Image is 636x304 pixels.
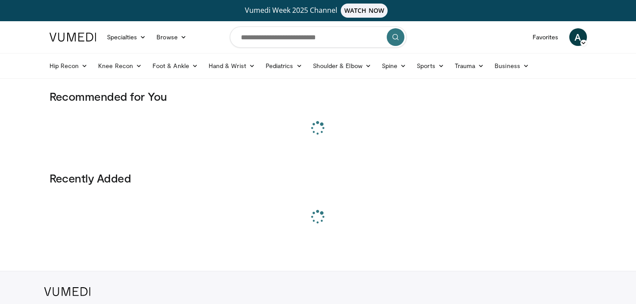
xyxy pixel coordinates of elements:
a: Knee Recon [93,57,147,75]
a: Business [489,57,534,75]
a: Specialties [102,28,152,46]
a: Favorites [527,28,564,46]
a: Browse [151,28,192,46]
a: Vumedi Week 2025 ChannelWATCH NOW [51,4,586,18]
img: VuMedi Logo [50,33,96,42]
h3: Recommended for You [50,89,587,103]
a: Sports [411,57,449,75]
a: Foot & Ankle [147,57,203,75]
a: Pediatrics [260,57,308,75]
a: Shoulder & Elbow [308,57,377,75]
input: Search topics, interventions [230,27,407,48]
img: VuMedi Logo [44,287,91,296]
a: Hand & Wrist [203,57,260,75]
a: A [569,28,587,46]
a: Trauma [449,57,490,75]
a: Spine [377,57,411,75]
h3: Recently Added [50,171,587,185]
a: Hip Recon [44,57,93,75]
span: WATCH NOW [341,4,388,18]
